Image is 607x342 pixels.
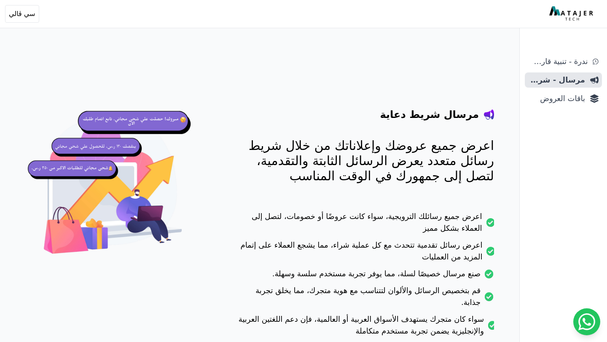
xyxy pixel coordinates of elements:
[528,93,585,104] span: باقات العروض
[525,72,602,88] a: مرسال - شريط دعاية
[234,138,494,184] p: اعرض جميع عروضك وإعلاناتك من خلال شريط رسائل متعدد يعرض الرسائل الثابتة والتقدمية، لتصل إلى جمهور...
[549,6,595,21] img: MatajerTech Logo
[5,5,39,23] button: سي ڤالي
[234,313,494,342] li: سواء كان متجرك يستهدف الأسواق العربية أو العالمية، فإن دعم اللغتين العربية والإنجليزية يضمن تجربة...
[525,91,602,106] a: باقات العروض
[380,108,479,121] h4: مرسال شريط دعاية
[9,9,35,19] span: سي ڤالي
[234,268,494,285] li: صنع مرسال خصيصًا لسلة، مما يوفر تجربة مستخدم سلسة وسهلة.
[25,101,201,276] img: hero
[528,74,585,86] span: مرسال - شريط دعاية
[528,56,588,67] span: ندرة - تنبية قارب علي النفاذ
[525,54,602,69] a: ندرة - تنبية قارب علي النفاذ
[234,239,494,268] li: اعرض رسائل تقدمية تتحدث مع كل عملية شراء، مما يشجع العملاء على إتمام المزيد من العمليات
[234,211,494,239] li: اعرض جميع رسائلك الترويجية، سواء كانت عروضًا أو خصومات، لتصل إلى العملاء بشكل مميز
[234,285,494,313] li: قم بتخصيص الرسائل والألوان لتتناسب مع هوية متجرك، مما يخلق تجربة جذابة.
